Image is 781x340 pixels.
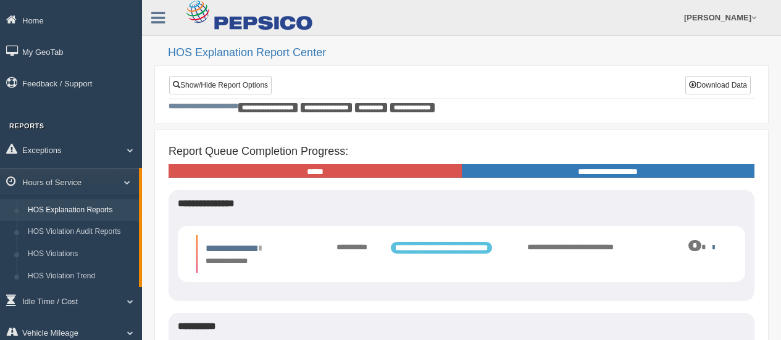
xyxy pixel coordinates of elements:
h2: HOS Explanation Report Center [168,47,769,59]
h4: Report Queue Completion Progress: [169,146,754,158]
li: Expand [196,235,727,273]
a: HOS Violation Trend [22,265,139,288]
a: Show/Hide Report Options [169,76,272,94]
a: HOS Violations [22,243,139,265]
a: HOS Violation Audit Reports [22,221,139,243]
a: HOS Explanation Reports [22,199,139,222]
button: Download Data [685,76,751,94]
